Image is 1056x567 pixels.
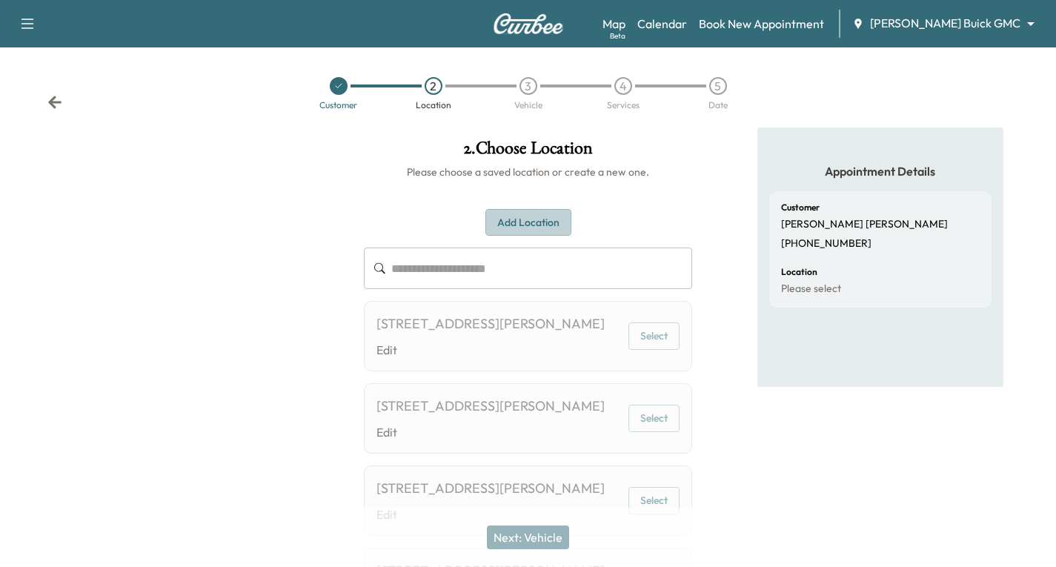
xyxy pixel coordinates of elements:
[781,282,841,296] p: Please select
[708,101,728,110] div: Date
[628,405,680,432] button: Select
[519,77,537,95] div: 3
[769,163,992,179] h5: Appointment Details
[781,237,871,251] p: [PHONE_NUMBER]
[699,15,824,33] a: Book New Appointment
[425,77,442,95] div: 2
[870,15,1020,32] span: [PERSON_NAME] Buick GMC
[376,423,605,441] a: Edit
[376,396,605,417] div: [STREET_ADDRESS][PERSON_NAME]
[607,101,640,110] div: Services
[47,95,62,110] div: Back
[602,15,625,33] a: MapBeta
[364,139,692,165] h1: 2 . Choose Location
[376,314,605,334] div: [STREET_ADDRESS][PERSON_NAME]
[637,15,687,33] a: Calendar
[493,13,564,34] img: Curbee Logo
[319,101,357,110] div: Customer
[376,341,605,359] a: Edit
[781,203,820,212] h6: Customer
[416,101,451,110] div: Location
[781,218,948,231] p: [PERSON_NAME] [PERSON_NAME]
[610,30,625,42] div: Beta
[614,77,632,95] div: 4
[781,268,817,276] h6: Location
[376,478,605,499] div: [STREET_ADDRESS][PERSON_NAME]
[709,77,727,95] div: 5
[628,487,680,514] button: Select
[628,322,680,350] button: Select
[376,505,605,523] a: Edit
[364,165,692,179] h6: Please choose a saved location or create a new one.
[514,101,542,110] div: Vehicle
[485,209,571,236] button: Add Location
